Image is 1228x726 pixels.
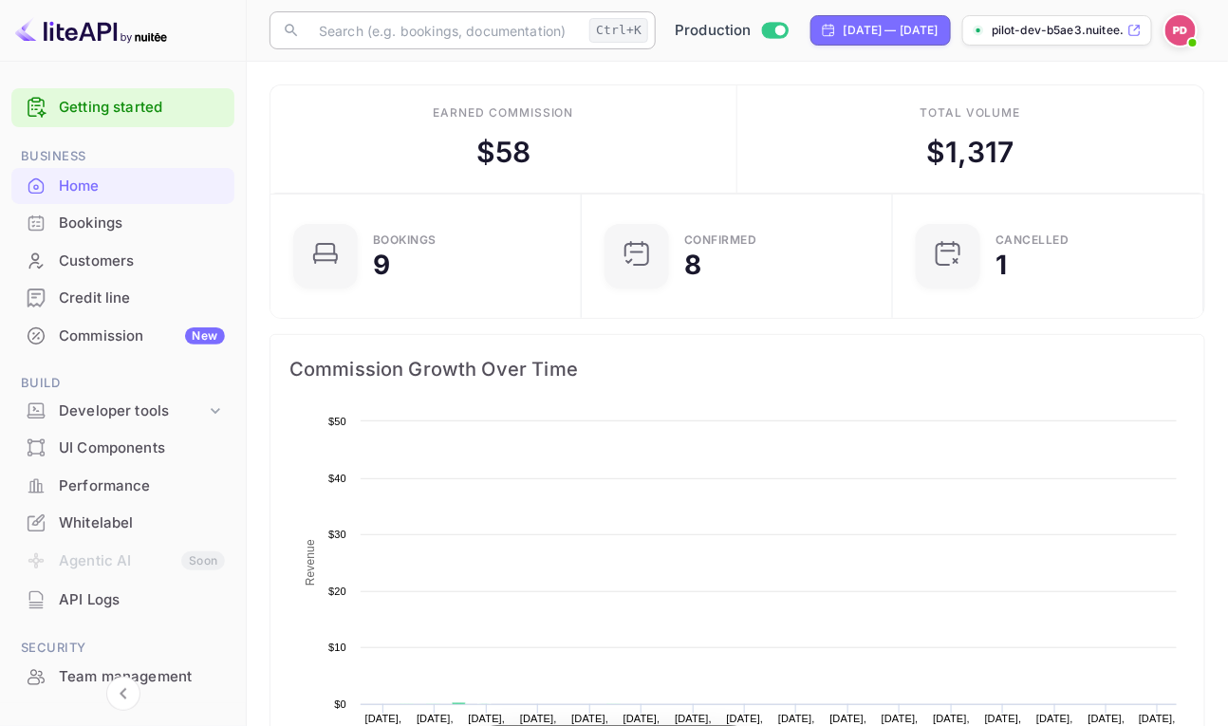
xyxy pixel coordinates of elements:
div: Performance [59,475,225,497]
div: 8 [684,251,701,278]
text: $20 [328,586,346,597]
a: Credit line [11,280,234,315]
div: Team management [59,666,225,688]
div: Bookings [373,234,437,246]
div: Credit line [11,280,234,317]
text: $0 [334,698,346,710]
div: Bookings [59,213,225,234]
text: $10 [328,642,346,653]
text: $40 [328,473,346,484]
div: [DATE] — [DATE] [844,22,939,39]
div: New [185,327,225,344]
div: UI Components [11,430,234,467]
div: $ 58 [476,131,530,174]
a: Whitelabel [11,505,234,540]
img: Pilot Dev [1165,15,1196,46]
div: Confirmed [684,234,757,246]
div: Whitelabel [11,505,234,542]
div: Team management [11,659,234,696]
a: Getting started [59,97,225,119]
div: Customers [59,251,225,272]
a: Bookings [11,205,234,240]
a: Team management [11,659,234,694]
text: $50 [328,416,346,427]
a: CommissionNew [11,318,234,353]
div: CommissionNew [11,318,234,355]
div: Total volume [920,104,1021,121]
div: Commission [59,326,225,347]
span: Build [11,373,234,394]
input: Search (e.g. bookings, documentation) [307,11,582,49]
img: LiteAPI logo [15,15,167,46]
div: Credit line [59,288,225,309]
span: Business [11,146,234,167]
a: API Logs [11,582,234,617]
span: Production [675,20,752,42]
div: API Logs [11,582,234,619]
text: Revenue [304,539,317,586]
button: Collapse navigation [106,677,140,711]
p: pilot-dev-b5ae3.nuitee... [992,22,1124,39]
div: Bookings [11,205,234,242]
div: 1 [995,251,1007,278]
div: $ 1,317 [927,131,1014,174]
div: Getting started [11,88,234,127]
a: Customers [11,243,234,278]
div: Home [11,168,234,205]
div: Customers [11,243,234,280]
a: UI Components [11,430,234,465]
a: Home [11,168,234,203]
text: $30 [328,529,346,540]
div: Home [59,176,225,197]
div: API Logs [59,589,225,611]
div: Switch to Sandbox mode [667,20,795,42]
div: Earned commission [433,104,573,121]
div: UI Components [59,437,225,459]
span: Commission Growth Over Time [289,354,1185,384]
div: Developer tools [11,395,234,428]
div: 9 [373,251,390,278]
div: CANCELLED [995,234,1070,246]
div: Whitelabel [59,512,225,534]
a: Performance [11,468,234,503]
div: Developer tools [59,400,206,422]
span: Security [11,638,234,659]
div: Performance [11,468,234,505]
div: Ctrl+K [589,18,648,43]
